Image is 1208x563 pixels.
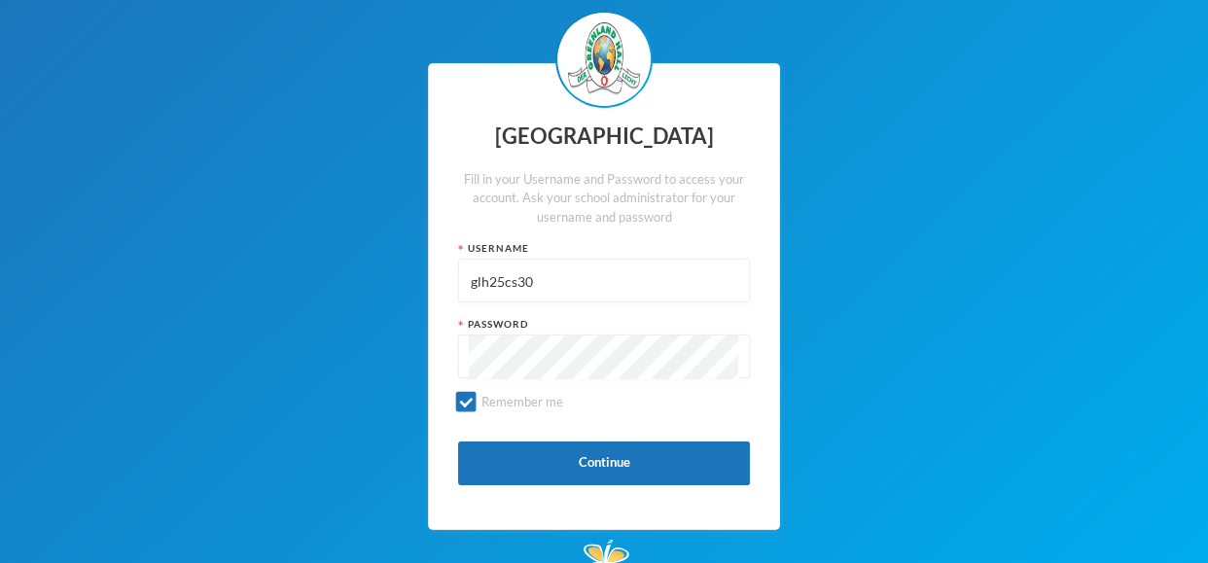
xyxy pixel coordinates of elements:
[458,118,750,156] div: [GEOGRAPHIC_DATA]
[474,394,571,409] span: Remember me
[458,441,750,485] button: Continue
[458,241,750,256] div: Username
[458,170,750,228] div: Fill in your Username and Password to access your account. Ask your school administrator for your...
[458,317,750,332] div: Password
